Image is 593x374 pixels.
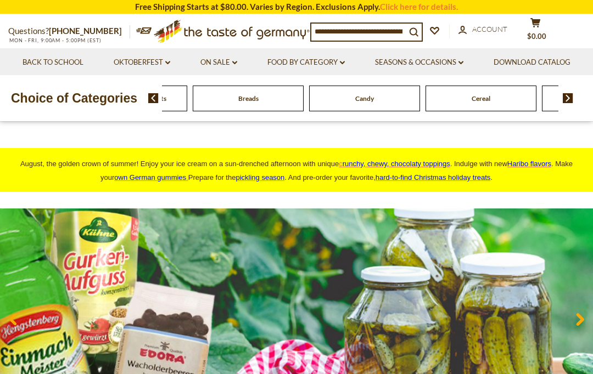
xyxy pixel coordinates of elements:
[458,24,507,36] a: Account
[380,2,458,12] a: Click here for details.
[20,160,573,182] span: August, the golden crown of summer! Enjoy your ice cream on a sun-drenched afternoon with unique ...
[200,56,237,69] a: On Sale
[114,56,170,69] a: Oktoberfest
[49,26,122,36] a: [PHONE_NUMBER]
[339,160,450,168] a: crunchy, chewy, chocolaty toppings
[23,56,83,69] a: Back to School
[563,93,573,103] img: next arrow
[267,56,345,69] a: Food By Category
[8,24,130,38] p: Questions?
[494,56,570,69] a: Download Catalog
[527,32,546,41] span: $0.00
[148,93,159,103] img: previous arrow
[519,18,552,45] button: $0.00
[236,173,284,182] a: pickling season
[343,160,450,168] span: runchy, chewy, chocolaty toppings
[472,94,490,103] a: Cereal
[8,37,102,43] span: MON - FRI, 9:00AM - 5:00PM (EST)
[472,25,507,33] span: Account
[376,173,491,182] a: hard-to-find Christmas holiday treats
[375,56,463,69] a: Seasons & Occasions
[114,173,188,182] a: own German gummies.
[376,173,493,182] span: .
[355,94,374,103] a: Candy
[238,94,259,103] a: Breads
[507,160,551,168] a: Haribo flavors
[114,173,186,182] span: own German gummies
